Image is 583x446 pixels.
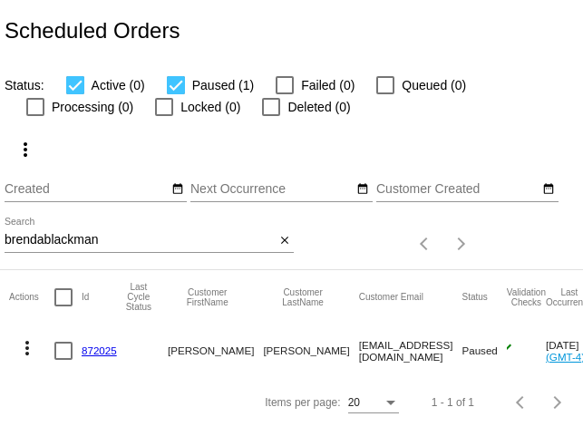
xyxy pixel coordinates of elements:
[507,270,546,325] mat-header-cell: Validation Checks
[432,396,474,409] div: 1 - 1 of 1
[192,74,254,96] span: Paused (1)
[287,96,350,118] span: Deleted (0)
[265,396,340,409] div: Items per page:
[376,182,539,197] input: Customer Created
[356,182,369,197] mat-icon: date_range
[171,182,184,197] mat-icon: date_range
[263,287,342,307] button: Change sorting for CustomerLastName
[278,234,291,248] mat-icon: close
[126,282,151,312] button: Change sorting for LastProcessingCycleId
[503,384,539,421] button: Previous page
[359,292,423,303] button: Change sorting for CustomerEmail
[168,325,263,377] mat-cell: [PERSON_NAME]
[190,182,354,197] input: Next Occurrence
[5,78,44,92] span: Status:
[407,226,443,262] button: Previous page
[5,18,180,44] h2: Scheduled Orders
[82,344,117,356] a: 872025
[402,74,466,96] span: Queued (0)
[5,182,168,197] input: Created
[15,139,36,160] mat-icon: more_vert
[263,325,358,377] mat-cell: [PERSON_NAME]
[168,287,247,307] button: Change sorting for CustomerFirstName
[301,74,355,96] span: Failed (0)
[5,233,275,247] input: Search
[92,74,145,96] span: Active (0)
[275,231,294,250] button: Clear
[539,384,576,421] button: Next page
[16,337,38,359] mat-icon: more_vert
[82,292,89,303] button: Change sorting for Id
[359,325,462,377] mat-cell: [EMAIL_ADDRESS][DOMAIN_NAME]
[542,182,555,197] mat-icon: date_range
[9,270,54,325] mat-header-cell: Actions
[180,96,240,118] span: Locked (0)
[443,226,480,262] button: Next page
[348,396,360,409] span: 20
[462,292,487,303] button: Change sorting for Status
[462,344,497,356] span: Paused
[348,397,399,410] mat-select: Items per page:
[52,96,133,118] span: Processing (0)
